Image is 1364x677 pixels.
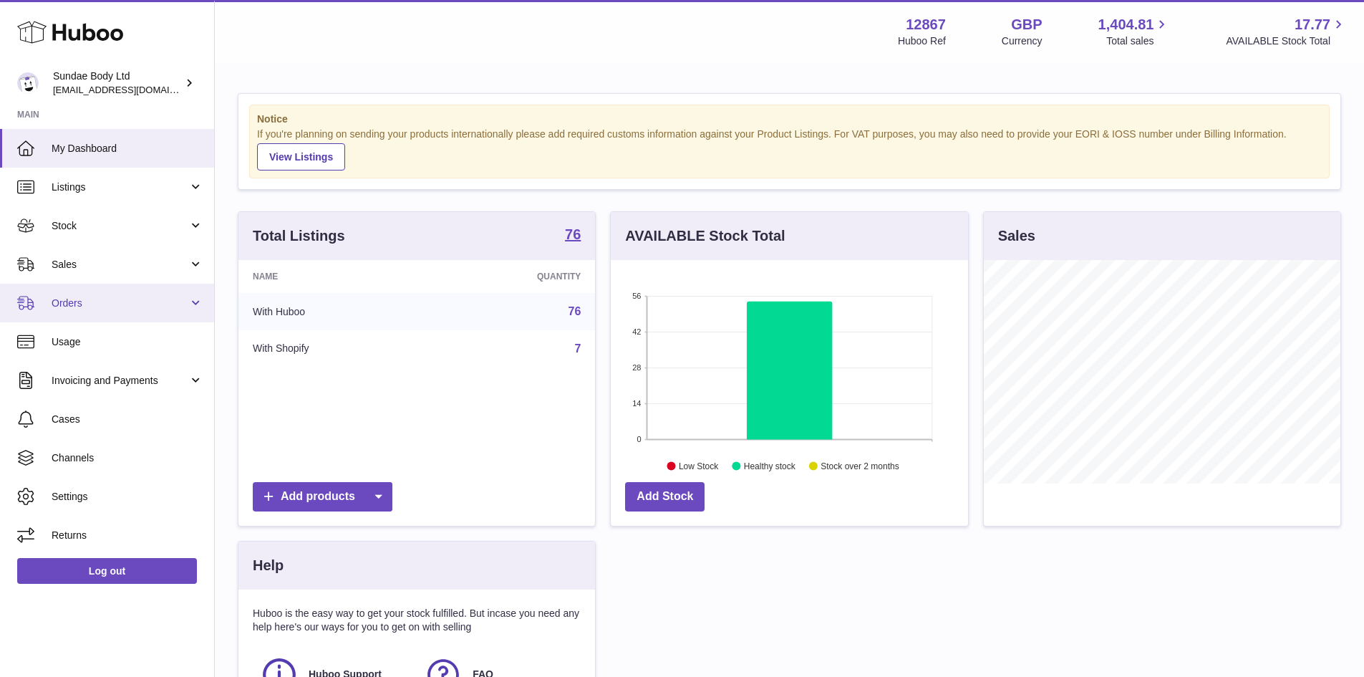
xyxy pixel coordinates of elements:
[679,461,719,471] text: Low Stock
[53,69,182,97] div: Sundae Body Ltd
[238,330,431,368] td: With Shopify
[574,342,581,355] a: 7
[17,72,39,94] img: felicity@sundaebody.com
[1226,15,1347,48] a: 17.77 AVAILABLE Stock Total
[569,305,581,317] a: 76
[744,461,796,471] text: Healthy stock
[52,142,203,155] span: My Dashboard
[52,413,203,426] span: Cases
[906,15,946,34] strong: 12867
[52,258,188,272] span: Sales
[238,260,431,293] th: Name
[253,226,345,246] h3: Total Listings
[1098,15,1171,48] a: 1,404.81 Total sales
[625,226,785,246] h3: AVAILABLE Stock Total
[253,482,392,512] a: Add products
[52,181,188,194] span: Listings
[257,112,1322,126] strong: Notice
[1011,15,1042,34] strong: GBP
[633,399,642,408] text: 14
[1295,15,1330,34] span: 17.77
[257,128,1322,171] div: If you're planning on sending your products internationally please add required customs informati...
[1002,34,1043,48] div: Currency
[52,374,188,388] span: Invoicing and Payments
[52,451,203,465] span: Channels
[565,227,581,244] a: 76
[52,529,203,542] span: Returns
[253,607,581,634] p: Huboo is the easy way to get your stock fulfilled. But incase you need any help here's our ways f...
[238,293,431,330] td: With Huboo
[53,84,211,95] span: [EMAIL_ADDRESS][DOMAIN_NAME]
[52,219,188,233] span: Stock
[633,327,642,336] text: 42
[52,297,188,310] span: Orders
[52,490,203,504] span: Settings
[821,461,899,471] text: Stock over 2 months
[17,558,197,584] a: Log out
[257,143,345,171] a: View Listings
[1098,15,1154,34] span: 1,404.81
[637,435,642,443] text: 0
[625,482,705,512] a: Add Stock
[565,227,581,241] strong: 76
[633,292,642,300] text: 56
[898,34,946,48] div: Huboo Ref
[52,335,203,349] span: Usage
[998,226,1035,246] h3: Sales
[633,363,642,372] text: 28
[1106,34,1170,48] span: Total sales
[1226,34,1347,48] span: AVAILABLE Stock Total
[431,260,596,293] th: Quantity
[253,556,284,575] h3: Help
